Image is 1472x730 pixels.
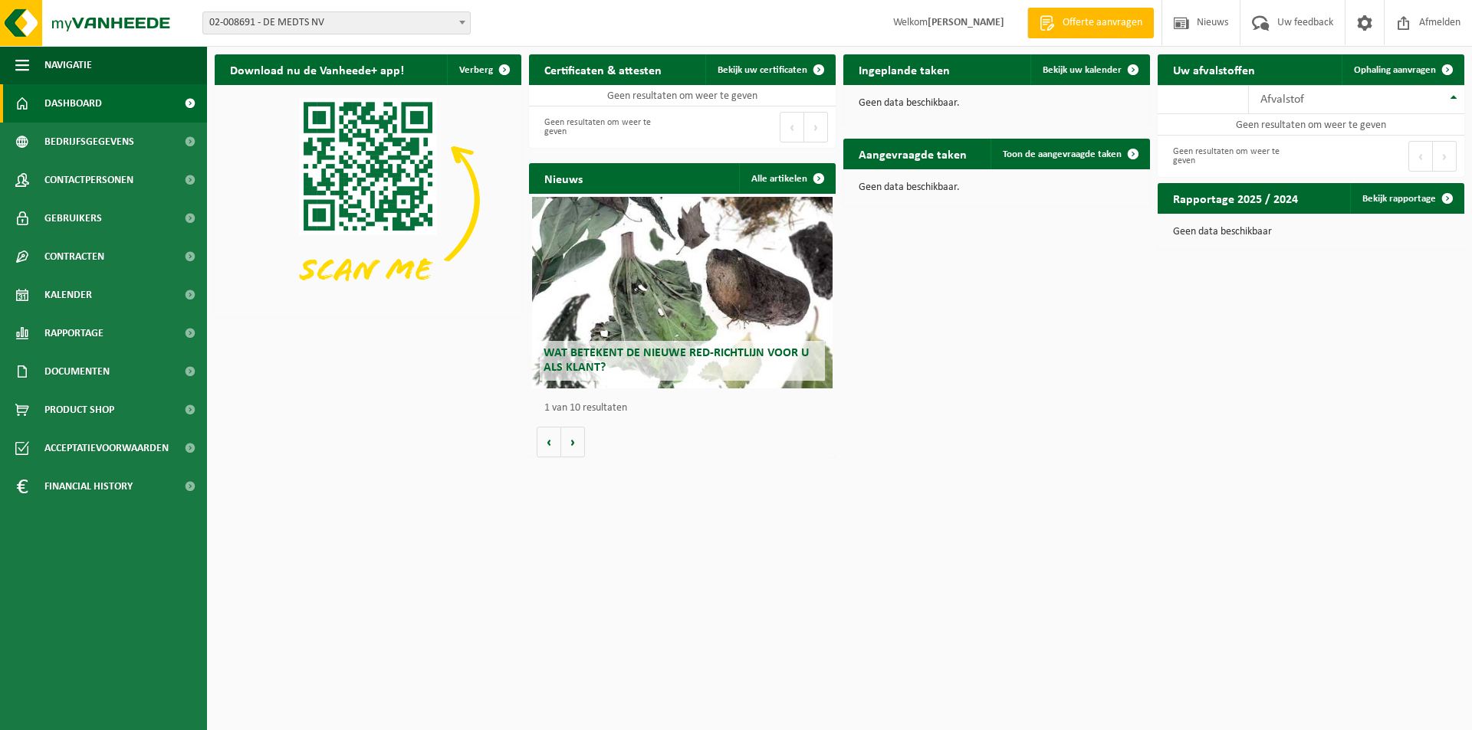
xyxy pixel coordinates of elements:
h2: Aangevraagde taken [843,139,982,169]
button: Previous [1408,141,1433,172]
p: Geen data beschikbaar. [859,98,1135,109]
span: Product Shop [44,391,114,429]
span: Ophaling aanvragen [1354,65,1436,75]
strong: [PERSON_NAME] [928,17,1004,28]
a: Offerte aanvragen [1027,8,1154,38]
a: Bekijk uw certificaten [705,54,834,85]
span: Offerte aanvragen [1059,15,1146,31]
h2: Ingeplande taken [843,54,965,84]
button: Verberg [447,54,520,85]
span: Gebruikers [44,199,102,237]
span: Afvalstof [1260,93,1304,106]
span: Verberg [459,65,493,75]
span: Toon de aangevraagde taken [1003,149,1122,159]
a: Bekijk uw kalender [1030,54,1148,85]
span: 02-008691 - DE MEDTS NV [202,11,471,34]
span: Acceptatievoorwaarden [44,429,169,467]
span: Bekijk uw kalender [1043,65,1122,75]
button: Next [804,112,828,142]
p: 1 van 10 resultaten [544,403,828,414]
button: Volgende [561,427,585,457]
div: Geen resultaten om weer te geven [1165,139,1303,173]
span: Wat betekent de nieuwe RED-richtlijn voor u als klant? [544,347,809,374]
h2: Download nu de Vanheede+ app! [215,54,419,84]
img: Download de VHEPlus App [215,85,521,315]
div: Geen resultaten om weer te geven [537,110,675,144]
button: Previous [780,112,804,142]
h2: Uw afvalstoffen [1158,54,1270,84]
p: Geen data beschikbaar [1173,227,1449,237]
span: 02-008691 - DE MEDTS NV [203,12,470,34]
a: Toon de aangevraagde taken [991,139,1148,169]
span: Navigatie [44,46,92,84]
h2: Nieuws [529,163,598,193]
span: Bekijk uw certificaten [718,65,807,75]
td: Geen resultaten om weer te geven [1158,114,1464,136]
span: Dashboard [44,84,102,123]
p: Geen data beschikbaar. [859,182,1135,193]
span: Rapportage [44,314,103,352]
button: Vorige [537,427,561,457]
a: Alle artikelen [739,163,834,194]
h2: Rapportage 2025 / 2024 [1158,183,1313,213]
span: Contracten [44,237,104,276]
td: Geen resultaten om weer te geven [529,85,836,106]
span: Contactpersonen [44,161,133,199]
a: Wat betekent de nieuwe RED-richtlijn voor u als klant? [532,197,833,388]
span: Bedrijfsgegevens [44,123,134,161]
span: Documenten [44,352,110,391]
a: Ophaling aanvragen [1342,54,1463,85]
h2: Certificaten & attesten [529,54,677,84]
button: Next [1433,141,1457,172]
span: Financial History [44,467,133,506]
a: Bekijk rapportage [1350,183,1463,214]
span: Kalender [44,276,92,314]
